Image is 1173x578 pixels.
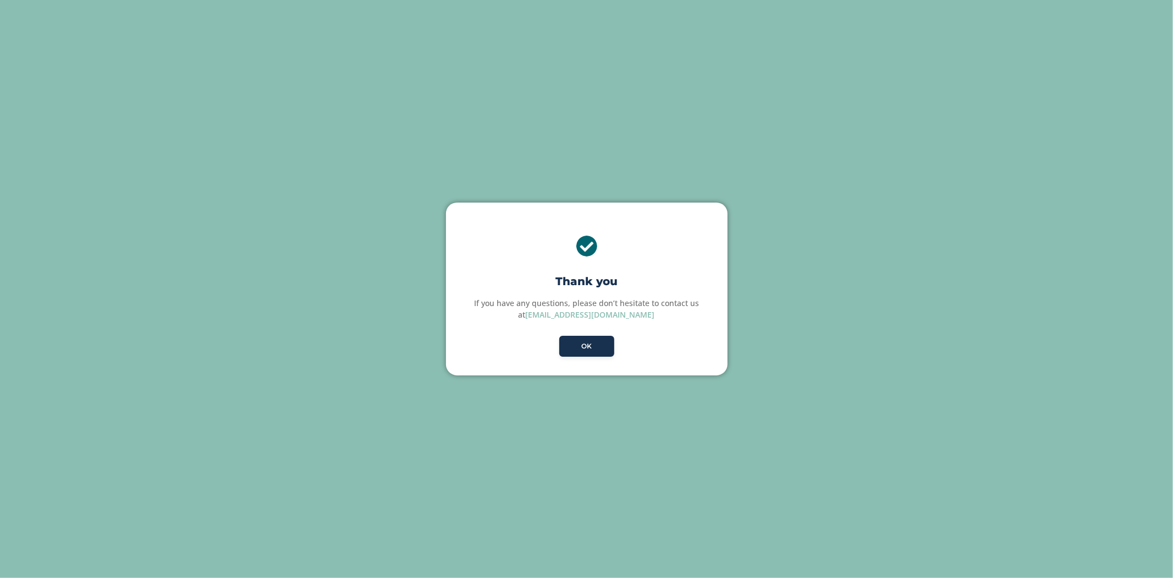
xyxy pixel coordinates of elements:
h2: Thank you [446,273,728,290]
iframe: Chat Widget [1118,525,1173,578]
button: OK [559,336,614,357]
div: If you have any questions, please don’t hesitate to contact us at [458,297,715,320]
a: [EMAIL_ADDRESS][DOMAIN_NAME] [526,309,655,320]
